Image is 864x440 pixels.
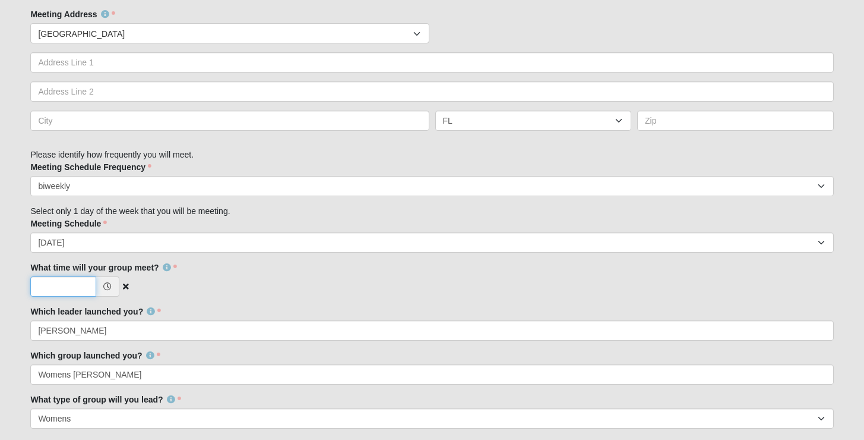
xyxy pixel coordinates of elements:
[30,218,107,230] label: Meeting Schedule
[30,81,833,102] input: Address Line 2
[30,161,151,173] label: Meeting Schedule Frequency
[30,52,833,73] input: Address Line 1
[30,394,181,406] label: What type of group will you lead?
[30,111,429,131] input: City
[637,111,834,131] input: Zip
[30,350,160,362] label: Which group launched you?
[38,24,413,44] span: [GEOGRAPHIC_DATA]
[30,306,161,318] label: Which leader launched you?
[30,8,115,20] label: Meeting Address
[30,262,176,274] label: What time will your group meet?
